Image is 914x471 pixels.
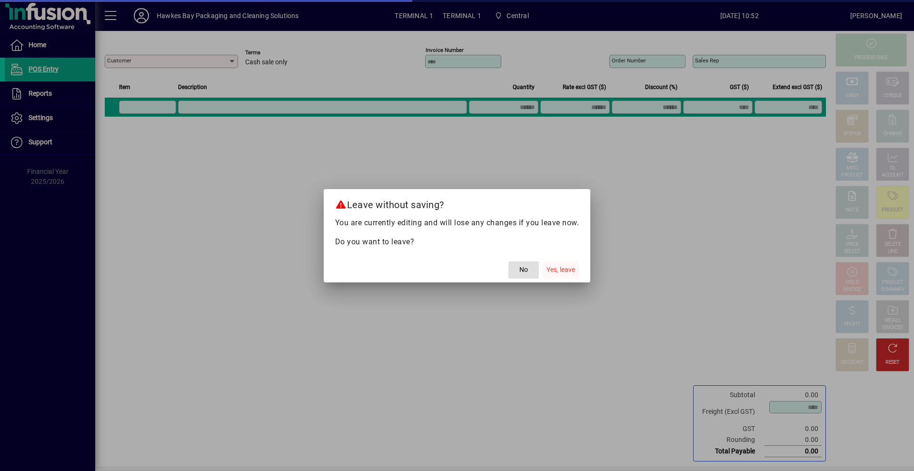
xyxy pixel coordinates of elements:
p: You are currently editing and will lose any changes if you leave now. [335,217,579,229]
p: Do you want to leave? [335,236,579,248]
h2: Leave without saving? [324,189,591,217]
button: Yes, leave [543,261,579,279]
button: No [508,261,539,279]
span: No [519,265,528,275]
span: Yes, leave [546,265,575,275]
